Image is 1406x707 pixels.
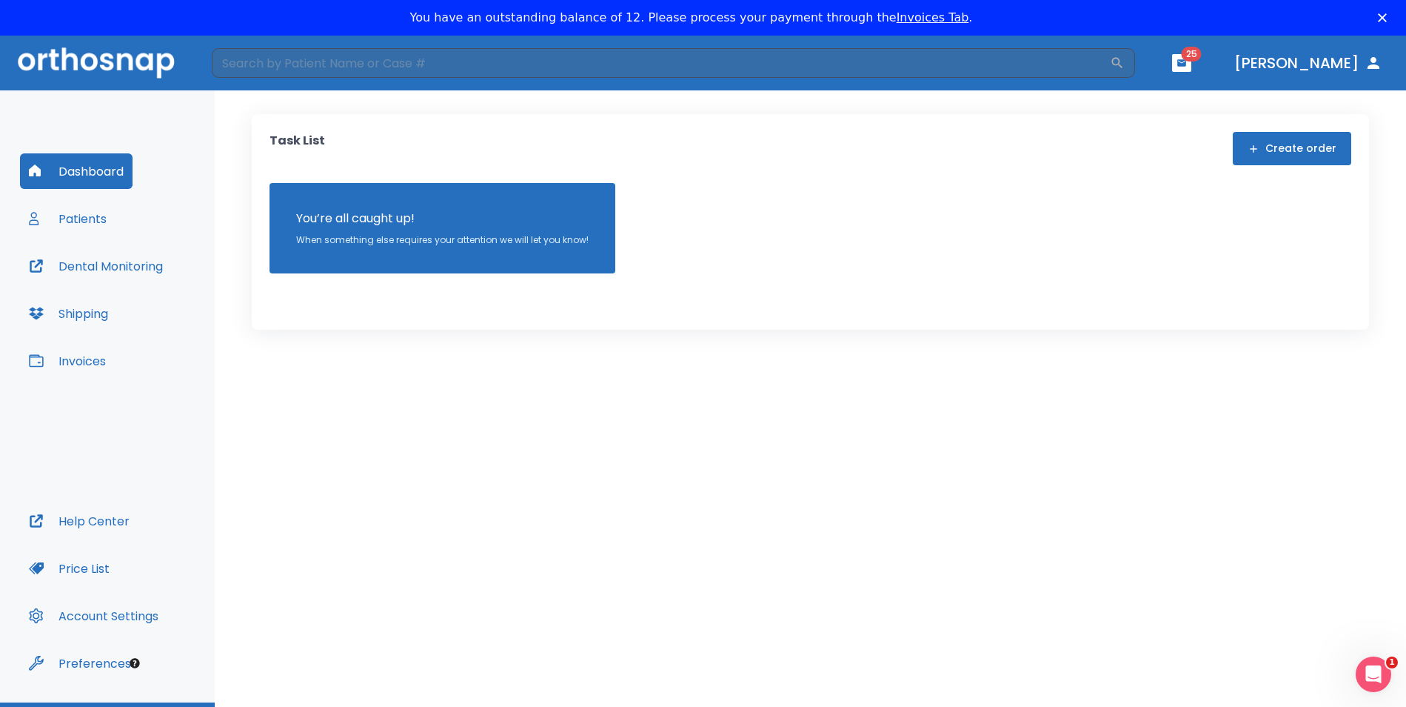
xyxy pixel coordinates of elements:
p: You’re all caught up! [296,210,589,228]
button: Price List [20,551,118,586]
img: Orthosnap [18,47,175,78]
input: Search by Patient Name or Case # [212,48,1110,78]
button: Patients [20,201,116,236]
span: 25 [1182,47,1202,62]
button: [PERSON_NAME] [1228,50,1388,76]
button: Create order [1233,132,1351,165]
iframe: Intercom live chat [1356,657,1391,692]
div: Close [1378,13,1393,22]
p: When something else requires your attention we will let you know! [296,233,589,247]
button: Invoices [20,343,115,379]
button: Preferences [20,645,140,681]
button: Dashboard [20,153,133,189]
div: You have an outstanding balance of 12. Please process your payment through the . [410,10,973,25]
div: Tooltip anchor [128,657,141,670]
span: 1 [1386,657,1398,668]
a: Invoices Tab [897,10,969,24]
button: Shipping [20,296,117,331]
button: Dental Monitoring [20,248,172,284]
button: Help Center [20,503,138,539]
button: Account Settings [20,598,167,634]
p: Task List [270,132,325,165]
